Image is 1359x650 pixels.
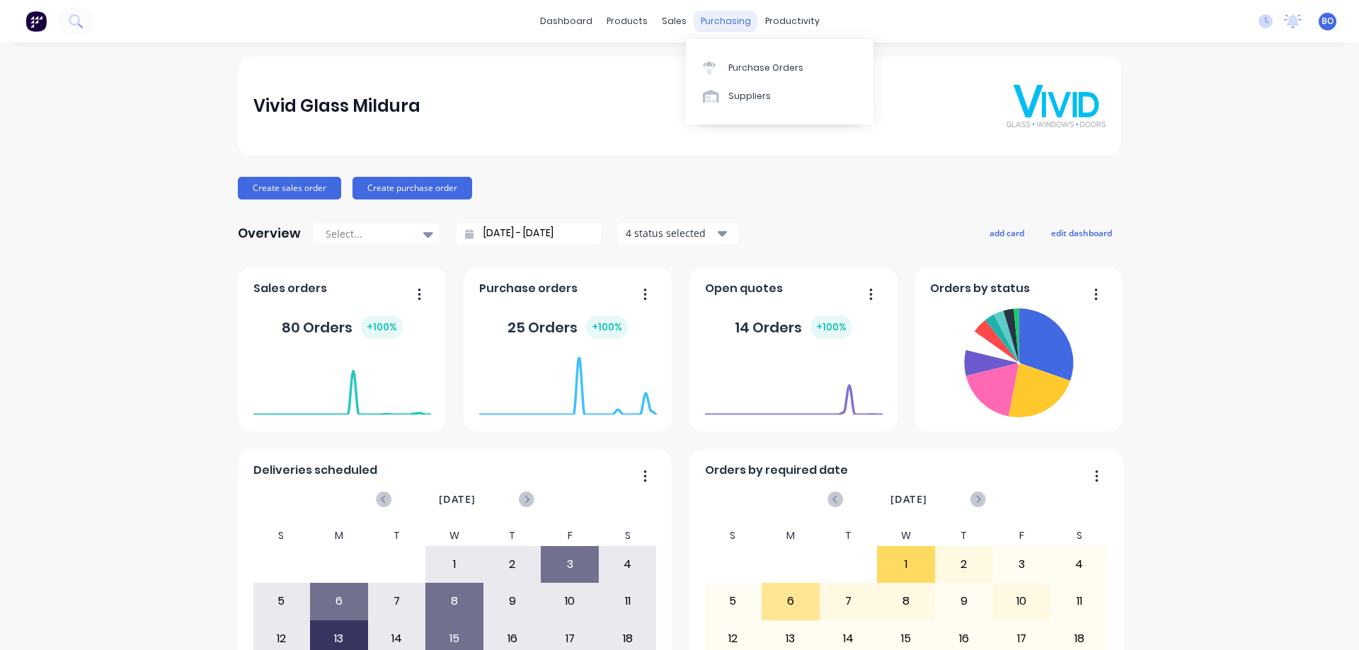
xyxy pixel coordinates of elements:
span: BO [1321,15,1334,28]
span: Orders by required date [705,462,848,479]
div: T [368,526,426,546]
div: T [935,526,993,546]
div: Purchase Orders [728,62,803,74]
button: add card [980,224,1033,242]
span: Deliveries scheduled [253,462,377,479]
div: 5 [705,584,762,619]
div: S [599,526,657,546]
div: M [310,526,368,546]
button: Create sales order [238,177,341,199]
div: 1 [878,547,934,582]
div: S [253,526,311,546]
span: Sales orders [253,280,327,297]
div: F [992,526,1050,546]
div: 6 [762,584,819,619]
div: 10 [993,584,1050,619]
a: dashboard [533,11,600,32]
div: 9 [484,584,541,619]
div: 6 [311,584,367,619]
div: F [541,526,599,546]
div: 14 Orders [735,315,852,339]
div: Vivid Glass Mildura [253,92,420,120]
span: [DATE] [890,492,927,507]
div: 11 [600,584,656,619]
div: + 100 % [586,315,628,339]
div: 11 [1051,584,1108,619]
div: W [877,526,935,546]
div: products [600,11,655,32]
a: Purchase Orders [686,53,873,81]
div: T [483,526,541,546]
button: Create purchase order [352,177,472,199]
div: Overview [238,219,301,248]
div: 8 [426,584,483,619]
div: M [762,526,820,546]
img: Vivid Glass Mildura [1007,85,1106,127]
button: edit dashboard [1042,224,1121,242]
div: 8 [878,584,934,619]
div: productivity [758,11,827,32]
span: Open quotes [705,280,783,297]
div: 4 [600,547,656,582]
div: 3 [541,547,598,582]
div: 9 [936,584,992,619]
span: Purchase orders [479,280,578,297]
div: + 100 % [361,315,403,339]
div: 2 [936,547,992,582]
div: 1 [426,547,483,582]
div: purchasing [694,11,758,32]
div: 80 Orders [282,315,403,339]
a: Suppliers [686,82,873,110]
div: 7 [369,584,425,619]
div: W [425,526,483,546]
div: + 100 % [810,315,852,339]
span: Orders by status [930,280,1030,297]
img: Factory [25,11,47,32]
div: T [820,526,878,546]
div: 10 [541,584,598,619]
div: sales [655,11,694,32]
span: [DATE] [439,492,476,507]
div: 3 [993,547,1050,582]
div: 5 [253,584,310,619]
div: 4 status selected [626,226,715,240]
div: 7 [820,584,877,619]
div: 4 [1051,547,1108,582]
button: 4 status selected [618,223,738,244]
div: 2 [484,547,541,582]
div: 25 Orders [508,315,628,339]
div: Suppliers [728,90,771,103]
div: S [1050,526,1108,546]
div: S [704,526,762,546]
